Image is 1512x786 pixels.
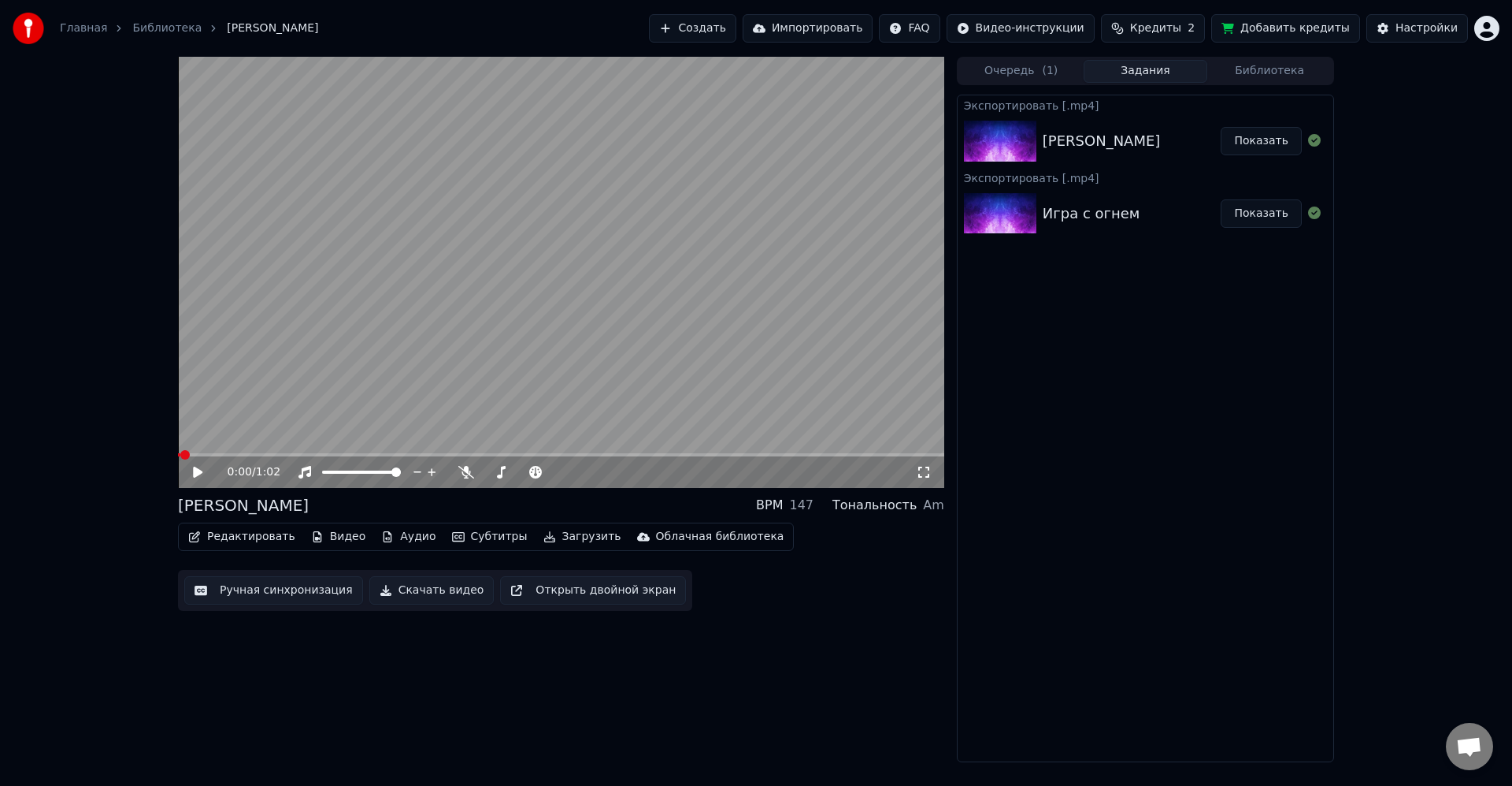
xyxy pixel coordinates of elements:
a: Главная [60,20,107,36]
button: Кредиты2 [1101,14,1205,43]
button: FAQ [879,14,939,43]
button: Показать [1221,199,1302,228]
div: Тональность [832,496,917,515]
button: Показать [1221,127,1302,155]
span: 2 [1188,20,1195,36]
div: Облачная библиотека [656,529,784,545]
div: Экспортировать [.mp4] [958,168,1333,187]
button: Импортировать [743,14,873,43]
div: Настройки [1395,20,1458,36]
button: Очередь [959,60,1084,83]
div: / [228,464,265,480]
a: Библиотека [132,20,202,36]
button: Субтитры [446,526,534,548]
div: Экспортировать [.mp4] [958,95,1333,114]
button: Редактировать [182,526,302,548]
button: Загрузить [537,526,628,548]
button: Видео-инструкции [947,14,1095,43]
button: Аудио [375,526,442,548]
div: [PERSON_NAME] [178,494,309,516]
button: Создать [649,14,736,43]
div: 147 [789,496,813,515]
span: Кредиты [1130,20,1181,36]
img: youka [13,13,44,44]
span: 1:02 [256,464,280,480]
button: Скачать видео [369,576,495,605]
button: Ручная синхронизация [184,576,363,605]
button: Видео [305,526,372,548]
div: Am [923,496,944,515]
a: Открытый чат [1446,723,1493,770]
nav: breadcrumb [60,20,319,36]
button: Открыть двойной экран [500,576,686,605]
span: 0:00 [228,464,252,480]
button: Задания [1084,60,1208,83]
div: [PERSON_NAME] [1043,130,1161,152]
button: Настройки [1366,14,1468,43]
div: BPM [756,496,783,515]
button: Добавить кредиты [1211,14,1360,43]
button: Библиотека [1207,60,1332,83]
div: Игра с огнем [1043,203,1140,225]
span: ( 1 ) [1042,63,1058,79]
span: [PERSON_NAME] [227,20,318,36]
